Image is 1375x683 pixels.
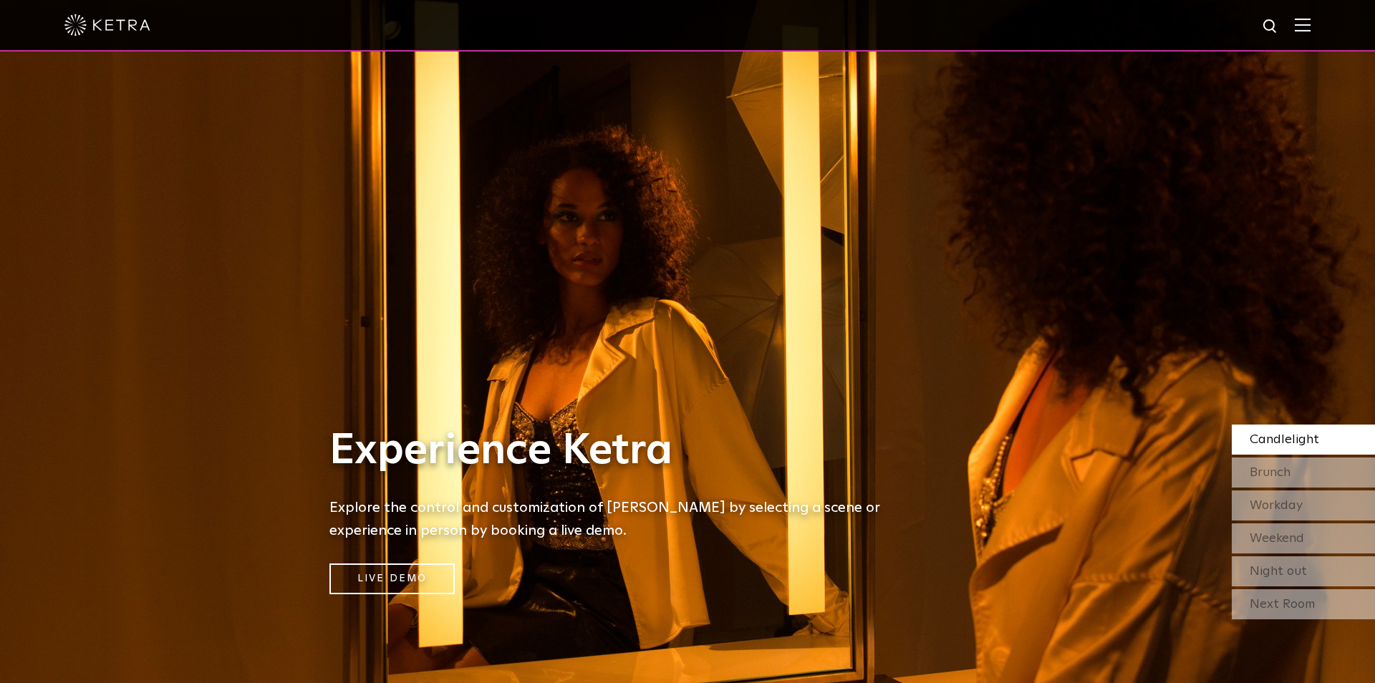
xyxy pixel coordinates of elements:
[329,563,455,594] a: Live Demo
[1262,18,1280,36] img: search icon
[64,14,150,36] img: ketra-logo-2019-white
[1250,532,1304,545] span: Weekend
[1250,565,1307,578] span: Night out
[329,496,902,542] h5: Explore the control and customization of [PERSON_NAME] by selecting a scene or experience in pers...
[1295,18,1311,32] img: Hamburger%20Nav.svg
[1232,589,1375,619] div: Next Room
[329,427,902,475] h1: Experience Ketra
[1250,466,1290,479] span: Brunch
[1250,433,1319,446] span: Candlelight
[1250,499,1303,512] span: Workday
